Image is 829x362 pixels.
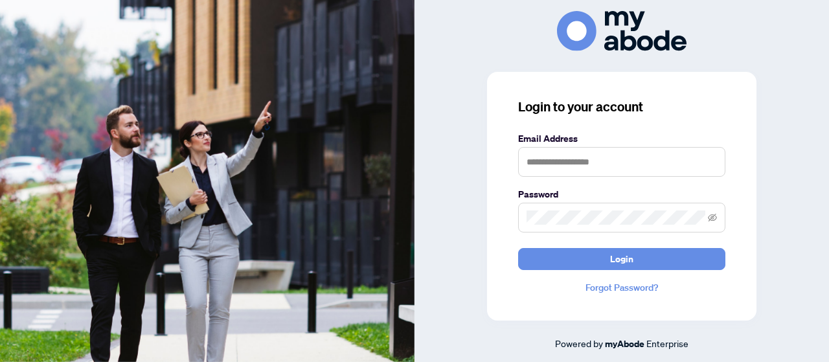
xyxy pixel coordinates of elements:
span: Login [610,249,633,269]
img: ma-logo [557,11,687,51]
label: Email Address [518,131,725,146]
span: Powered by [555,337,603,349]
label: Password [518,187,725,201]
button: Login [518,248,725,270]
span: eye-invisible [708,213,717,222]
a: myAbode [605,337,644,351]
h3: Login to your account [518,98,725,116]
a: Forgot Password? [518,280,725,295]
span: Enterprise [646,337,688,349]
